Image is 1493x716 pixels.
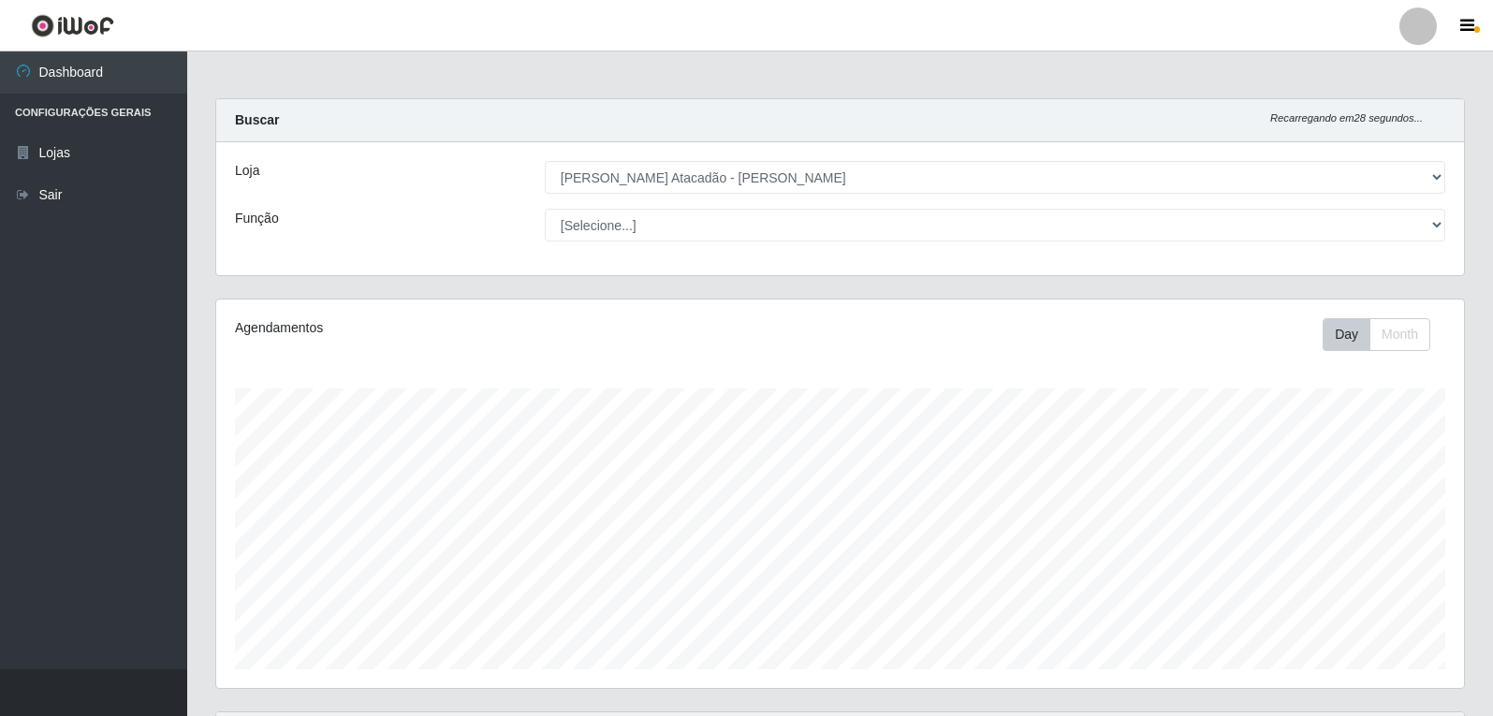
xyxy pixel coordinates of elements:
label: Loja [235,161,259,181]
button: Day [1323,318,1370,351]
label: Função [235,209,279,228]
div: Agendamentos [235,318,723,338]
div: First group [1323,318,1430,351]
div: Toolbar with button groups [1323,318,1445,351]
strong: Buscar [235,112,279,127]
i: Recarregando em 28 segundos... [1270,112,1423,124]
img: CoreUI Logo [31,14,114,37]
button: Month [1369,318,1430,351]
